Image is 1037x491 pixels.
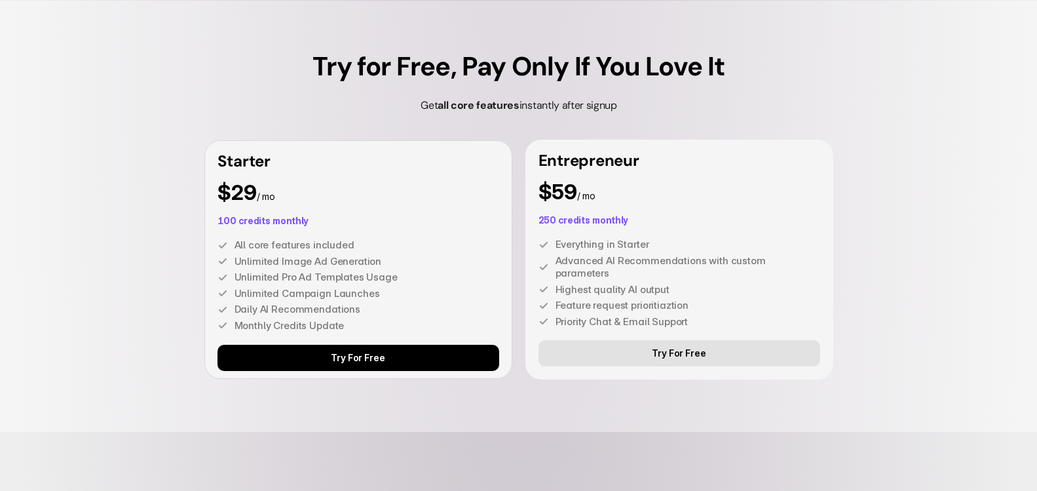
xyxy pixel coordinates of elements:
p: Starter [217,153,499,169]
h5: Get instantly after signup [368,92,669,119]
a: Try For Free [217,345,499,371]
p: Unlimited Campaign Launches [235,287,499,300]
p: Feature request prioritiaztion [556,299,820,312]
p: All core features included [235,239,499,252]
span: $59 [538,179,577,205]
span: all core features [438,98,519,112]
p: 100 credits monthly [217,216,499,226]
p: Entrepreneur [538,153,820,168]
span: $29 [217,180,257,205]
p: Daily AI Recommendations [235,303,499,316]
p: Highest quality AI output [556,283,820,296]
p: Try For Free [331,353,385,364]
p: Advanced AI Recommendations with custom parameters [556,254,820,280]
p: 250 credits monthly [538,216,820,225]
a: Try For Free [538,340,820,366]
h5: Try for Free, Pay Only If You Love It [312,53,725,79]
p: Everything in Starter [556,238,820,251]
span: / mo [257,191,275,202]
p: Monthly Credits Update [235,319,499,332]
p: Try For Free [652,348,706,359]
span: / mo [577,190,595,201]
p: Priority Chat & Email Support [556,315,820,328]
p: Unlimited Pro Ad Templates Usage [235,271,499,284]
p: Unlimited Image Ad Generation [235,255,499,268]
